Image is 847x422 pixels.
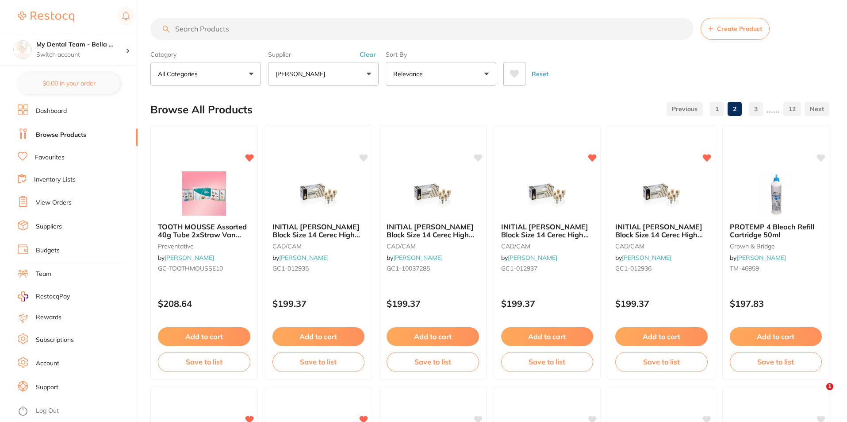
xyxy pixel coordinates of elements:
[290,171,347,216] img: INITIAL LISI Block Size 14 Cerec High Translucent A1 Pk 5
[36,313,61,322] a: Rewards
[730,264,759,272] span: TM-46959
[268,62,379,86] button: [PERSON_NAME]
[826,383,833,390] span: 1
[268,50,379,58] label: Supplier
[730,298,822,309] p: $197.83
[386,62,496,86] button: Relevance
[272,352,365,372] button: Save to list
[387,223,479,239] b: INITIAL LISI Block Size 14 Cerec High Trans A35 Pk 5
[150,50,261,58] label: Category
[36,383,58,392] a: Support
[730,327,822,346] button: Add to cart
[165,254,214,262] a: [PERSON_NAME]
[393,254,443,262] a: [PERSON_NAME]
[749,100,763,118] a: 3
[501,327,594,346] button: Add to cart
[615,298,708,309] p: $199.37
[36,50,126,59] p: Switch account
[158,223,250,239] b: TOOTH MOUSSE Assorted 40g Tube 2xStraw Van Mint Melon Tfrutti
[272,264,309,272] span: GC1-012935
[622,254,671,262] a: [PERSON_NAME]
[615,264,652,272] span: GC1-012936
[717,25,762,32] span: Create Product
[387,352,479,372] button: Save to list
[272,223,365,239] b: INITIAL LISI Block Size 14 Cerec High Translucent A1 Pk 5
[710,100,724,118] a: 1
[272,254,329,262] span: by
[36,359,59,368] a: Account
[387,298,479,309] p: $199.37
[615,222,703,248] span: INITIAL [PERSON_NAME] Block Size 14 Cerec High Translucent A2 Pk 5
[730,254,786,262] span: by
[34,175,76,184] a: Inventory Lists
[501,264,537,272] span: GC1-012937
[18,7,74,27] a: Restocq Logo
[808,383,829,404] iframe: Intercom live chat
[386,50,496,58] label: Sort By
[272,327,365,346] button: Add to cart
[18,12,74,22] img: Restocq Logo
[387,254,443,262] span: by
[736,254,786,262] a: [PERSON_NAME]
[272,298,365,309] p: $199.37
[36,292,70,301] span: RestocqPay
[501,223,594,239] b: INITIAL LISI Block Size 14 Cerec High Translucent A3 Pk 5
[18,291,28,302] img: RestocqPay
[272,222,360,248] span: INITIAL [PERSON_NAME] Block Size 14 Cerec High Translucent A1 Pk 5
[272,243,365,250] small: CAD/CAM
[357,50,379,58] button: Clear
[150,18,694,40] input: Search Products
[158,298,250,309] p: $208.64
[150,104,253,116] h2: Browse All Products
[36,107,67,116] a: Dashboard
[158,222,247,248] span: TOOTH MOUSSE Assorted 40g Tube 2xStraw Van Mint Melon Tfrutti
[279,254,329,262] a: [PERSON_NAME]
[150,62,261,86] button: All Categories
[36,131,86,139] a: Browse Products
[36,336,74,345] a: Subscriptions
[615,352,708,372] button: Save to list
[615,254,671,262] span: by
[501,352,594,372] button: Save to list
[158,327,250,346] button: Add to cart
[393,70,426,78] p: Relevance
[730,243,822,250] small: crown & bridge
[387,243,479,250] small: CAD/CAM
[175,171,233,216] img: TOOTH MOUSSE Assorted 40g Tube 2xStraw Van Mint Melon Tfrutti
[158,264,223,272] span: GC-TOOTHMOUSSE10
[783,100,801,118] a: 12
[730,352,822,372] button: Save to list
[14,41,31,58] img: My Dental Team - Bella Vista
[387,264,430,272] span: GC1-10037285
[501,222,589,248] span: INITIAL [PERSON_NAME] Block Size 14 Cerec High Translucent A3 Pk 5
[36,270,51,279] a: Team
[18,291,70,302] a: RestocqPay
[387,327,479,346] button: Add to cart
[728,100,742,118] a: 2
[767,104,780,114] p: ......
[701,18,770,40] button: Create Product
[730,222,814,239] span: PROTEMP 4 Bleach Refill Cartridge 50ml
[36,407,59,415] a: Log Out
[730,223,822,239] b: PROTEMP 4 Bleach Refill Cartridge 50ml
[276,70,329,78] p: [PERSON_NAME]
[501,298,594,309] p: $199.37
[404,171,461,216] img: INITIAL LISI Block Size 14 Cerec High Trans A35 Pk 5
[387,222,474,248] span: INITIAL [PERSON_NAME] Block Size 14 Cerec High Trans A35 Pk 5
[632,171,690,216] img: INITIAL LISI Block Size 14 Cerec High Translucent A2 Pk 5
[35,153,65,162] a: Favourites
[508,254,557,262] a: [PERSON_NAME]
[615,223,708,239] b: INITIAL LISI Block Size 14 Cerec High Translucent A2 Pk 5
[529,62,551,86] button: Reset
[615,243,708,250] small: CAD/CAM
[36,222,62,231] a: Suppliers
[158,243,250,250] small: preventative
[501,243,594,250] small: CAD/CAM
[18,73,120,94] button: $0.00 in your order
[158,254,214,262] span: by
[518,171,576,216] img: INITIAL LISI Block Size 14 Cerec High Translucent A3 Pk 5
[501,254,557,262] span: by
[747,171,805,216] img: PROTEMP 4 Bleach Refill Cartridge 50ml
[615,327,708,346] button: Add to cart
[36,198,72,207] a: View Orders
